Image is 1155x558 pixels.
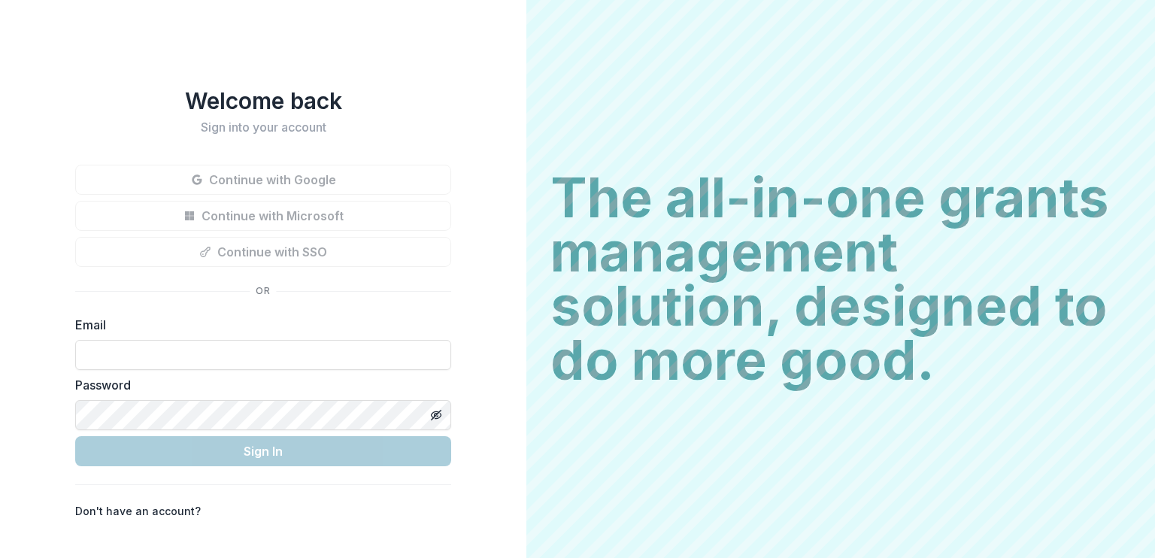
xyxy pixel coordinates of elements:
button: Sign In [75,436,451,466]
h2: Sign into your account [75,120,451,135]
button: Continue with Google [75,165,451,195]
label: Password [75,376,442,394]
button: Toggle password visibility [424,403,448,427]
label: Email [75,316,442,334]
p: Don't have an account? [75,503,201,519]
button: Continue with SSO [75,237,451,267]
h1: Welcome back [75,87,451,114]
button: Continue with Microsoft [75,201,451,231]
